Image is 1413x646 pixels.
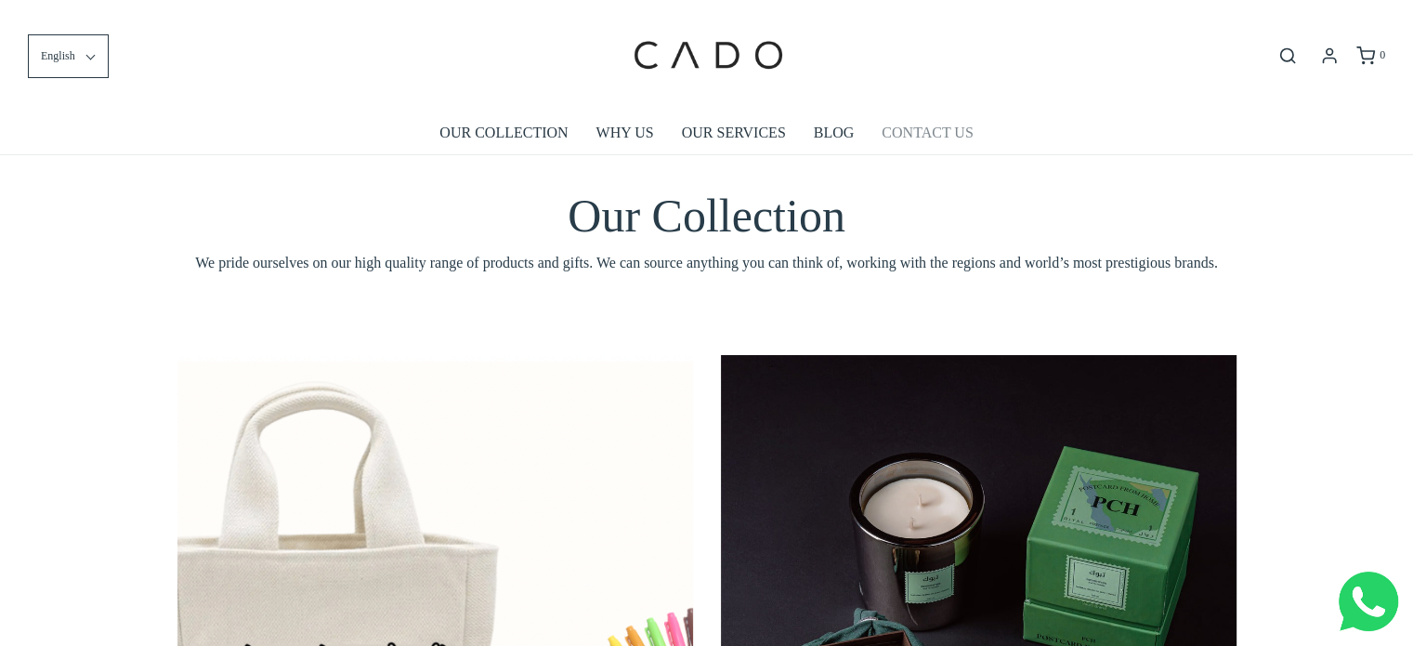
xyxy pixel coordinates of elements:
[628,14,786,98] img: cadogifting
[1271,46,1304,66] button: Open search bar
[28,34,109,78] button: English
[882,112,973,154] a: CONTACT US
[814,112,855,154] a: BLOG
[568,190,845,242] span: Our Collection
[439,112,568,154] a: OUR COLLECTION
[41,47,75,65] span: English
[530,78,621,93] span: Company name
[1339,572,1398,631] img: Whatsapp
[1354,46,1385,65] a: 0
[596,112,654,154] a: WHY US
[530,154,618,169] span: Number of gifts
[682,112,786,154] a: OUR SERVICES
[1380,48,1385,61] span: 0
[530,2,590,17] span: Last name
[177,251,1236,275] span: We pride ourselves on our high quality range of products and gifts. We can source anything you ca...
